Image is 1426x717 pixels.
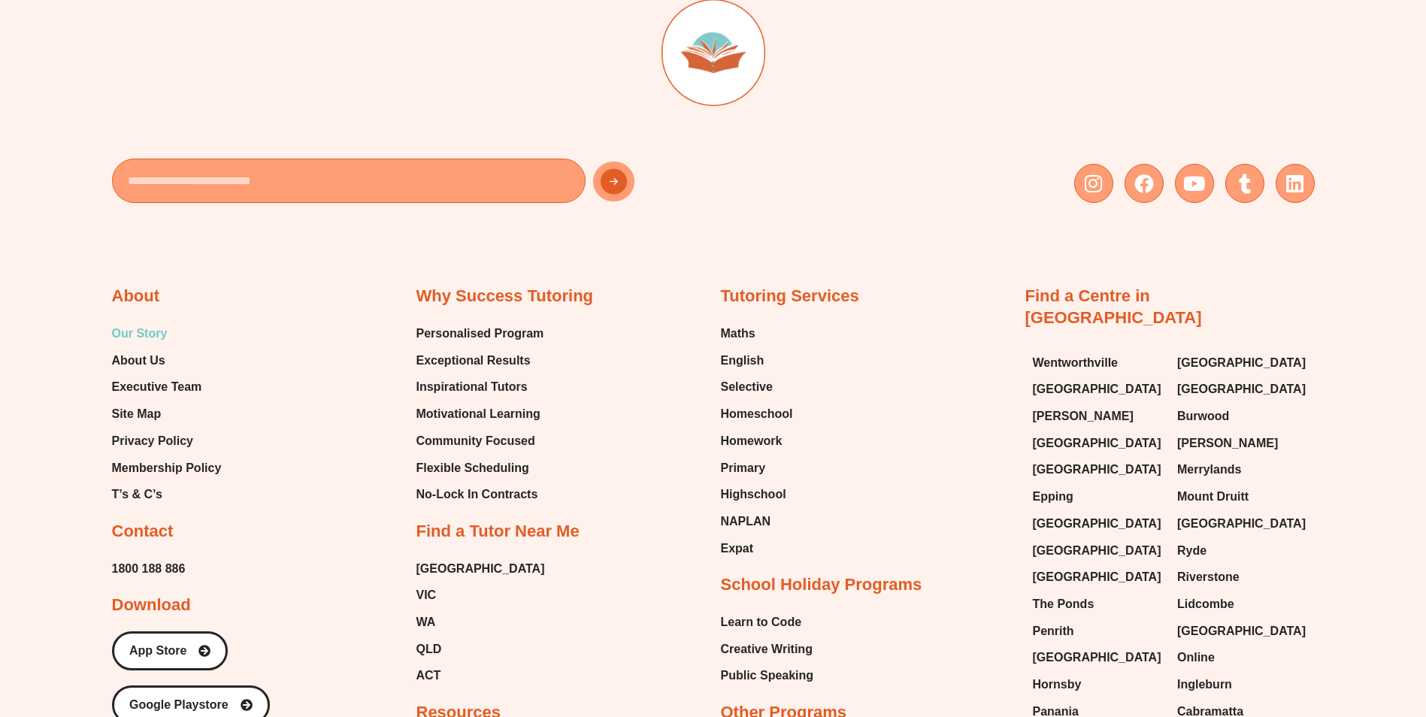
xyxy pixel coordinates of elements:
a: Executive Team [112,376,222,398]
span: Burwood [1177,405,1229,428]
span: ACT [416,664,441,687]
a: [GEOGRAPHIC_DATA] [416,558,545,580]
a: App Store [112,631,228,670]
a: ACT [416,664,545,687]
span: [GEOGRAPHIC_DATA] [1177,513,1306,535]
span: WA [416,611,436,634]
a: Creative Writing [721,638,814,661]
a: Public Speaking [721,664,814,687]
span: Selective [721,376,773,398]
span: Hornsby [1033,673,1082,696]
a: Wentworthville [1033,352,1163,374]
a: Selective [721,376,793,398]
div: Chat Widget [1176,547,1426,717]
span: [GEOGRAPHIC_DATA] [1177,352,1306,374]
a: Motivational Learning [416,403,544,425]
a: [PERSON_NAME] [1033,405,1163,428]
a: Expat [721,537,793,560]
h2: Download [112,594,191,616]
span: NAPLAN [721,510,771,533]
a: [GEOGRAPHIC_DATA] [1177,513,1307,535]
a: English [721,349,793,372]
span: VIC [416,584,437,607]
span: Merrylands [1177,458,1241,481]
a: Personalised Program [416,322,544,345]
h2: Contact [112,521,174,543]
span: Ryde [1177,540,1206,562]
h2: About [112,286,160,307]
h2: School Holiday Programs [721,574,922,596]
span: Community Focused [416,430,535,452]
span: T’s & C’s [112,483,162,506]
span: Penrith [1033,620,1074,643]
span: Flexible Scheduling [416,457,529,480]
span: Learn to Code [721,611,802,634]
a: No-Lock In Contracts [416,483,544,506]
span: [GEOGRAPHIC_DATA] [1033,540,1161,562]
span: QLD [416,638,442,661]
a: Find a Centre in [GEOGRAPHIC_DATA] [1025,286,1202,327]
a: Burwood [1177,405,1307,428]
a: Inspirational Tutors [416,376,544,398]
span: Highschool [721,483,786,506]
a: The Ponds [1033,593,1163,616]
span: Creative Writing [721,638,813,661]
span: Epping [1033,486,1073,508]
a: Flexible Scheduling [416,457,544,480]
a: Epping [1033,486,1163,508]
a: [GEOGRAPHIC_DATA] [1033,378,1163,401]
a: QLD [416,638,545,661]
h2: Tutoring Services [721,286,859,307]
a: WA [416,611,545,634]
a: Membership Policy [112,457,222,480]
a: T’s & C’s [112,483,222,506]
span: Primary [721,457,766,480]
a: [GEOGRAPHIC_DATA] [1033,432,1163,455]
span: Google Playstore [129,699,229,711]
span: Maths [721,322,755,345]
a: Maths [721,322,793,345]
a: Primary [721,457,793,480]
a: [GEOGRAPHIC_DATA] [1033,646,1163,669]
a: Community Focused [416,430,544,452]
a: [PERSON_NAME] [1177,432,1307,455]
span: Expat [721,537,754,560]
span: The Ponds [1033,593,1094,616]
span: [GEOGRAPHIC_DATA] [1033,458,1161,481]
span: Inspirational Tutors [416,376,528,398]
a: [GEOGRAPHIC_DATA] [1033,566,1163,588]
h2: Why Success Tutoring [416,286,594,307]
span: [GEOGRAPHIC_DATA] [1033,513,1161,535]
a: Penrith [1033,620,1163,643]
span: About Us [112,349,165,372]
a: [GEOGRAPHIC_DATA] [1033,540,1163,562]
a: VIC [416,584,545,607]
form: New Form [112,159,706,210]
a: Homeschool [721,403,793,425]
h2: Find a Tutor Near Me [416,521,580,543]
span: Exceptional Results [416,349,531,372]
a: [GEOGRAPHIC_DATA] [1033,513,1163,535]
span: [GEOGRAPHIC_DATA] [1033,566,1161,588]
span: No-Lock In Contracts [416,483,538,506]
span: [GEOGRAPHIC_DATA] [1033,646,1161,669]
a: Highschool [721,483,793,506]
span: [PERSON_NAME] [1033,405,1134,428]
span: Homework [721,430,783,452]
span: Mount Druitt [1177,486,1249,508]
span: [GEOGRAPHIC_DATA] [1177,378,1306,401]
span: [PERSON_NAME] [1177,432,1278,455]
span: Motivational Learning [416,403,540,425]
span: English [721,349,764,372]
a: Hornsby [1033,673,1163,696]
a: Ryde [1177,540,1307,562]
span: [GEOGRAPHIC_DATA] [1033,432,1161,455]
span: App Store [129,645,186,657]
a: Learn to Code [721,611,814,634]
a: About Us [112,349,222,372]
